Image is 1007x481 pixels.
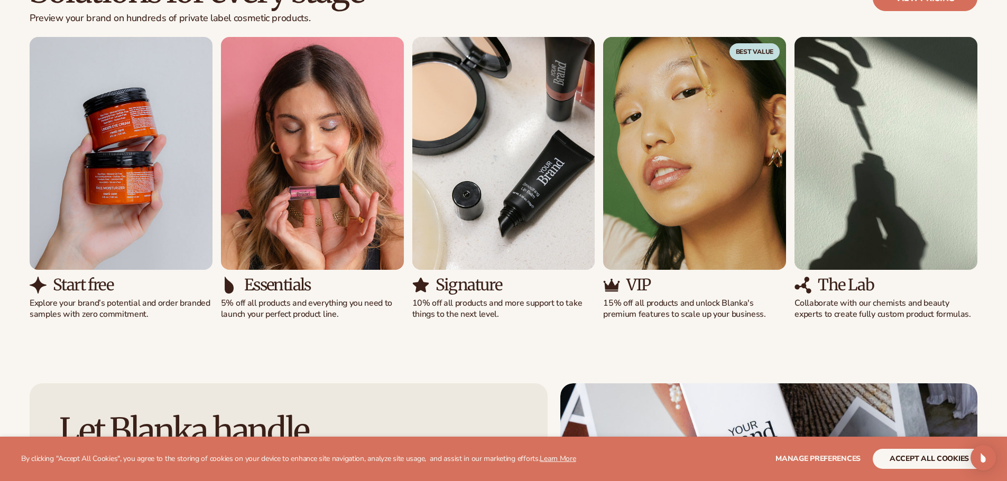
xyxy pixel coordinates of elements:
[729,43,780,60] span: Best Value
[794,37,977,320] div: 5 / 5
[540,454,576,464] a: Learn More
[221,277,238,294] img: Shopify Image 13
[603,37,786,320] div: 4 / 5
[244,276,311,294] h3: Essentials
[412,37,595,320] div: 3 / 5
[21,455,576,464] p: By clicking "Accept All Cookies", you agree to the storing of cookies on your device to enhance s...
[53,276,113,294] h3: Start free
[794,37,977,270] img: Shopify Image 18
[412,277,429,294] img: Shopify Image 15
[971,445,996,470] div: Open Intercom Messenger
[30,37,213,320] div: 1 / 5
[818,276,874,294] h3: The Lab
[603,277,620,294] img: Shopify Image 17
[775,449,861,469] button: Manage preferences
[794,277,811,294] img: Shopify Image 19
[30,277,47,294] img: Shopify Image 11
[412,298,595,320] p: 10% off all products and more support to take things to the next level.
[221,298,404,320] p: 5% off all products and everything you need to launch your perfect product line.
[436,276,502,294] h3: Signature
[412,37,595,270] img: Shopify Image 14
[626,276,650,294] h3: VIP
[221,37,404,270] img: Shopify Image 12
[603,298,786,320] p: 15% off all products and unlock Blanka's premium features to scale up your business.
[873,449,986,469] button: accept all cookies
[603,37,786,270] img: Shopify Image 16
[30,298,213,320] p: Explore your brand’s potential and order branded samples with zero commitment.
[775,454,861,464] span: Manage preferences
[30,13,364,24] p: Preview your brand on hundreds of private label cosmetic products.
[794,298,977,320] p: Collaborate with our chemists and beauty experts to create fully custom product formulas.
[30,37,213,270] img: Shopify Image 10
[221,37,404,320] div: 2 / 5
